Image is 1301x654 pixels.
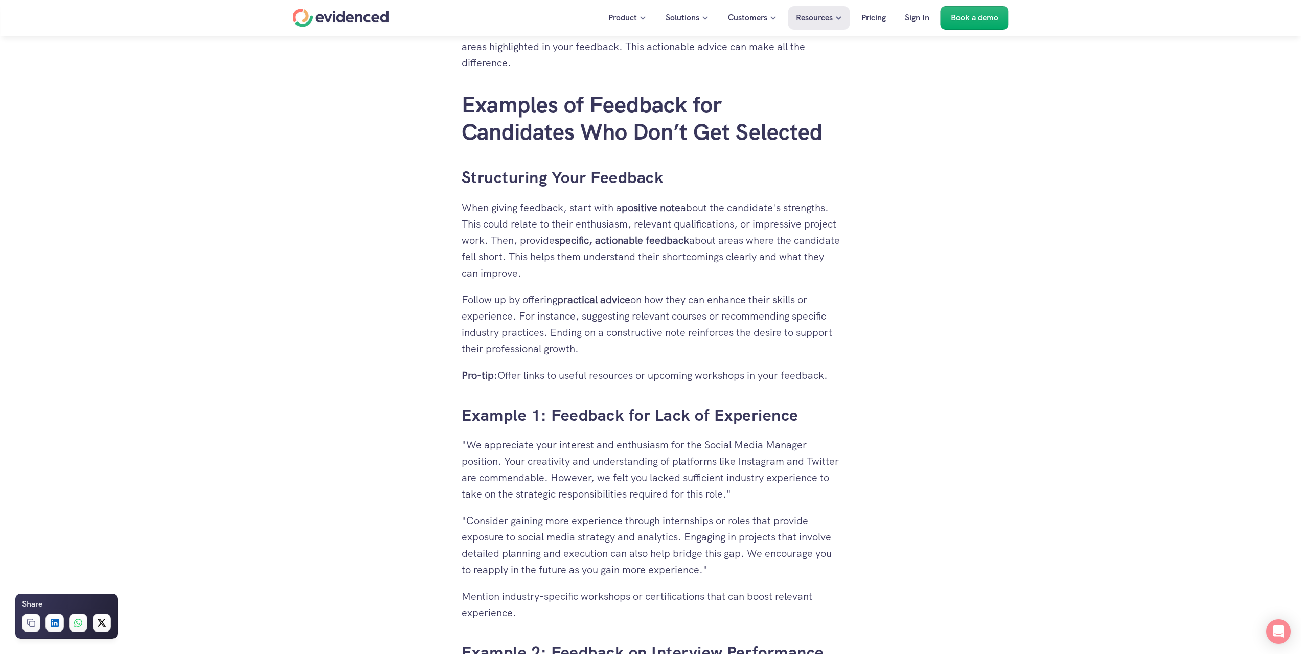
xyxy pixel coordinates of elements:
p: Customers [728,11,767,25]
p: Resources [796,11,833,25]
a: Sign In [897,6,937,30]
p: Pricing [861,11,886,25]
a: Book a demo [941,6,1009,30]
p: "We appreciate your interest and enthusiasm for the Social Media Manager position. Your creativit... [462,437,840,502]
strong: Pro-tip: [462,369,497,382]
p: When giving feedback, start with a about the candidate's strengths. This could relate to their en... [462,199,840,281]
p: Product [608,11,637,25]
strong: specific, actionable feedback [555,234,689,247]
p: Mention industry-specific workshops or certifications that can boost relevant experience. [462,588,840,621]
h6: Share [22,598,42,611]
h3: Example 1: Feedback for Lack of Experience [462,404,840,427]
p: Solutions [666,11,699,25]
a: Pricing [854,6,894,30]
div: Open Intercom Messenger [1266,619,1291,644]
p: "Consider gaining more experience through internships or roles that provide exposure to social me... [462,512,840,578]
h3: Structuring Your Feedback [462,166,840,189]
a: Home [293,9,389,27]
p: Follow up by offering on how they can enhance their skills or experience. For instance, suggestin... [462,291,840,357]
strong: positive note [622,201,680,214]
p: Sign In [905,11,929,25]
p: Offer links to useful resources or upcoming workshops in your feedback. [462,367,840,384]
h2: Examples of Feedback for Candidates Who Don’t Get Selected [462,92,840,146]
strong: practical advice [557,293,630,306]
p: Book a demo [951,11,998,25]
